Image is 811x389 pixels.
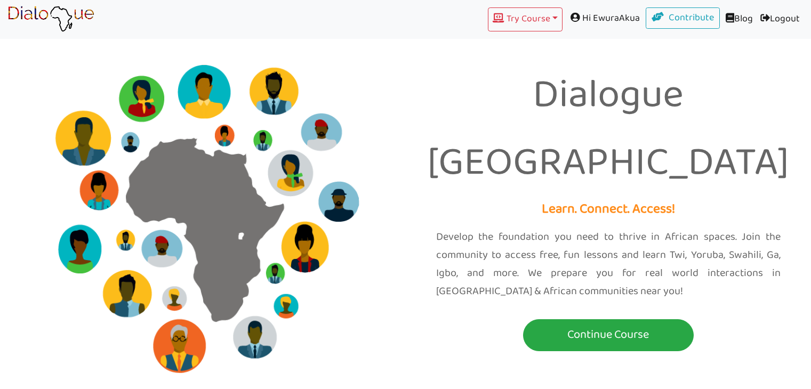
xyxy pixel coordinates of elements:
[7,6,94,33] img: learn African language platform app
[523,319,694,351] button: Continue Course
[414,198,804,221] p: Learn. Connect. Access!
[488,7,563,31] button: Try Course
[436,228,781,301] p: Develop the foundation you need to thrive in African spaces. Join the community to access free, f...
[720,7,757,31] a: Blog
[526,325,691,345] p: Continue Course
[563,7,646,29] span: Hi EwuraAkua
[414,62,804,198] p: Dialogue [GEOGRAPHIC_DATA]
[646,7,720,29] a: Contribute
[757,7,804,31] a: Logout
